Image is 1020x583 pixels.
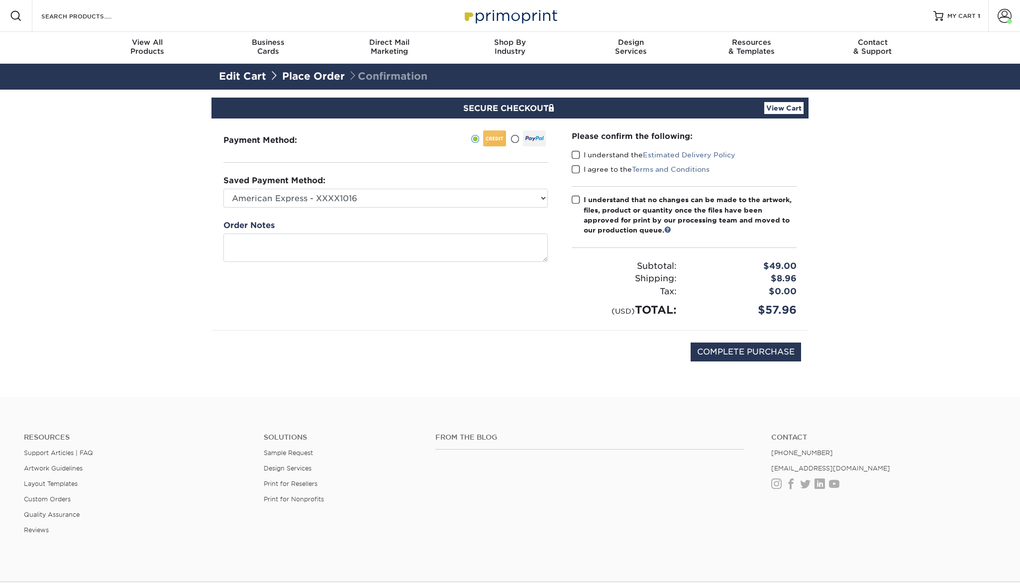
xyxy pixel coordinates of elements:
[87,38,208,56] div: Products
[208,38,329,56] div: Cards
[264,465,311,472] a: Design Services
[572,130,797,142] div: Please confirm the following:
[24,526,49,534] a: Reviews
[947,12,976,20] span: MY CART
[264,449,313,457] a: Sample Request
[329,38,450,56] div: Marketing
[329,32,450,64] a: Direct MailMarketing
[691,38,812,47] span: Resources
[435,433,744,442] h4: From the Blog
[450,32,571,64] a: Shop ByIndustry
[450,38,571,47] span: Shop By
[223,135,321,145] h3: Payment Method:
[572,164,710,174] label: I agree to the
[219,70,266,82] a: Edit Cart
[450,38,571,56] div: Industry
[87,38,208,47] span: View All
[691,32,812,64] a: Resources& Templates
[612,307,635,315] small: (USD)
[24,465,83,472] a: Artwork Guidelines
[24,449,93,457] a: Support Articles | FAQ
[24,480,78,487] a: Layout Templates
[564,285,684,298] div: Tax:
[264,480,317,487] a: Print for Resellers
[643,151,735,159] a: Estimated Delivery Policy
[691,38,812,56] div: & Templates
[691,343,801,361] input: COMPLETE PURCHASE
[572,150,735,160] label: I understand the
[24,495,71,503] a: Custom Orders
[282,70,345,82] a: Place Order
[223,220,275,232] label: Order Notes
[24,433,249,442] h4: Resources
[208,32,329,64] a: BusinessCards
[684,285,804,298] div: $0.00
[812,32,933,64] a: Contact& Support
[570,38,691,47] span: Design
[460,5,560,26] img: Primoprint
[463,104,557,113] span: SECURE CHECKOUT
[684,302,804,318] div: $57.96
[329,38,450,47] span: Direct Mail
[584,195,797,235] div: I understand that no changes can be made to the artwork, files, product or quantity once the file...
[40,10,137,22] input: SEARCH PRODUCTS.....
[348,70,427,82] span: Confirmation
[564,260,684,273] div: Subtotal:
[771,465,890,472] a: [EMAIL_ADDRESS][DOMAIN_NAME]
[632,165,710,173] a: Terms and Conditions
[812,38,933,56] div: & Support
[223,175,325,187] label: Saved Payment Method:
[87,32,208,64] a: View AllProducts
[264,433,420,442] h4: Solutions
[564,302,684,318] div: TOTAL:
[978,12,980,19] span: 1
[570,38,691,56] div: Services
[812,38,933,47] span: Contact
[564,272,684,285] div: Shipping:
[684,272,804,285] div: $8.96
[771,433,996,442] a: Contact
[24,511,80,518] a: Quality Assurance
[264,495,324,503] a: Print for Nonprofits
[570,32,691,64] a: DesignServices
[684,260,804,273] div: $49.00
[208,38,329,47] span: Business
[764,102,804,114] a: View Cart
[771,449,833,457] a: [PHONE_NUMBER]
